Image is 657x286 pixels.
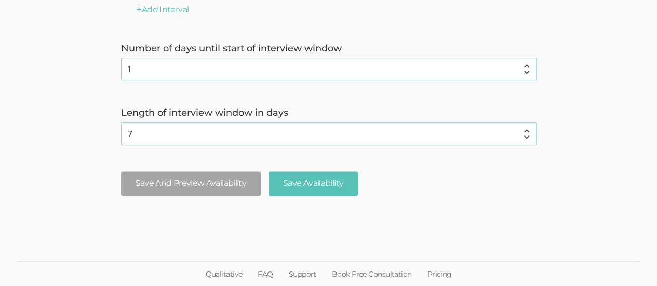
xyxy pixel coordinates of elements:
[121,171,261,196] button: Save And Preview Availability
[269,171,358,196] input: Save Availability
[121,42,537,56] label: Number of days until start of interview window
[605,236,657,286] iframe: Chat Widget
[136,4,189,16] button: Add Interval
[121,106,537,120] label: Length of interview window in days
